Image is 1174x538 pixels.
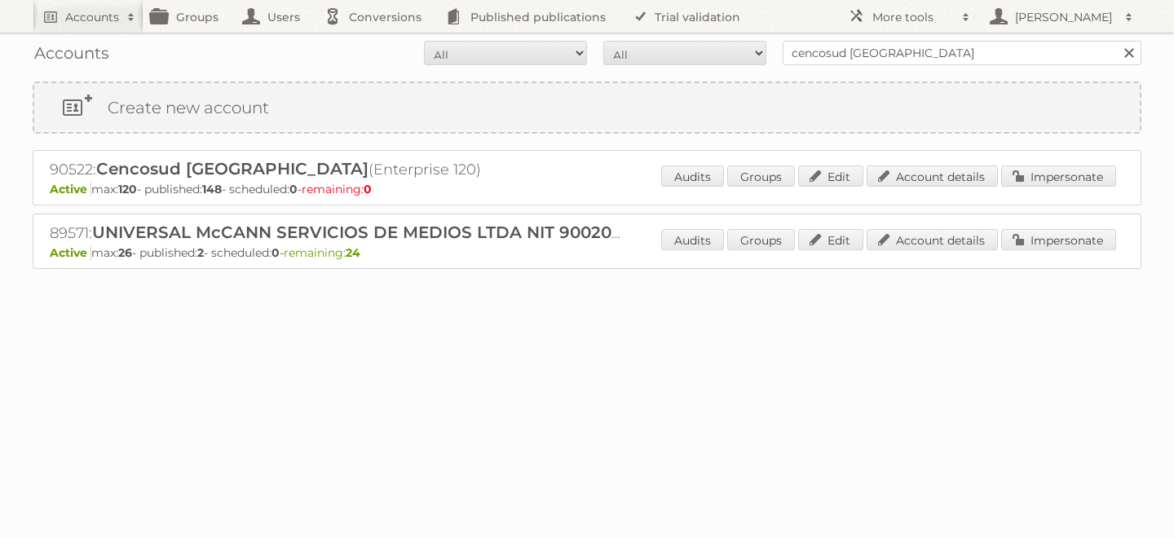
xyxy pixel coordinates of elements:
strong: 0 [289,182,298,196]
strong: 2 [197,245,204,260]
strong: 120 [118,182,137,196]
a: Impersonate [1001,165,1116,187]
a: Audits [661,229,724,250]
strong: 0 [271,245,280,260]
strong: 0 [364,182,372,196]
span: Active [50,245,91,260]
a: Edit [798,165,863,187]
p: max: - published: - scheduled: - [50,182,1124,196]
strong: 24 [346,245,360,260]
p: max: - published: - scheduled: - [50,245,1124,260]
span: remaining: [284,245,360,260]
strong: 26 [118,245,132,260]
strong: 148 [202,182,222,196]
span: Cencosud [GEOGRAPHIC_DATA] [96,159,369,179]
h2: [PERSON_NAME] [1011,9,1117,25]
a: Account details [867,229,998,250]
a: Impersonate [1001,229,1116,250]
h2: 90522: (Enterprise 120) [50,159,620,180]
a: Audits [661,165,724,187]
h2: Accounts [65,9,119,25]
span: UNIVERSAL McCANN SERVICIOS DE MEDIOS LTDA NIT 900206027-9 [92,223,669,242]
span: remaining: [302,182,372,196]
a: Groups [727,229,795,250]
span: Active [50,182,91,196]
a: Groups [727,165,795,187]
a: Edit [798,229,863,250]
a: Create new account [34,83,1140,132]
a: Account details [867,165,998,187]
h2: 89571: (Enterprise 26) [50,223,620,244]
h2: More tools [872,9,954,25]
